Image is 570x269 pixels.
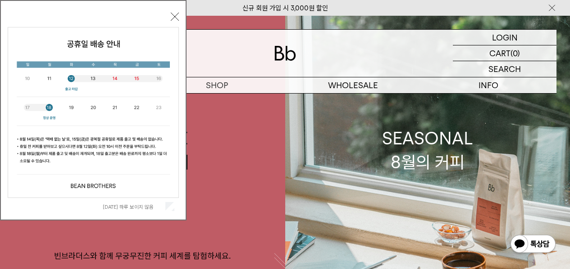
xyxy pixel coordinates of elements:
a: CART (0) [453,45,556,61]
img: 로고 [274,46,296,61]
a: 신규 회원 가입 시 3,000원 할인 [242,4,328,12]
a: LOGIN [453,30,556,45]
button: 닫기 [171,13,179,21]
p: INFO [421,77,556,93]
img: 카카오톡 채널 1:1 채팅 버튼 [510,234,556,256]
p: (0) [511,45,520,61]
img: cb63d4bbb2e6550c365f227fdc69b27f_113810.jpg [8,27,178,197]
div: SEASONAL 8월의 커피 [382,126,473,174]
p: SEARCH [488,61,521,77]
p: WHOLESALE [285,77,421,93]
a: SHOP [149,77,285,93]
p: LOGIN [492,30,518,45]
label: [DATE] 하루 보이지 않음 [103,204,164,210]
p: CART [489,45,511,61]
